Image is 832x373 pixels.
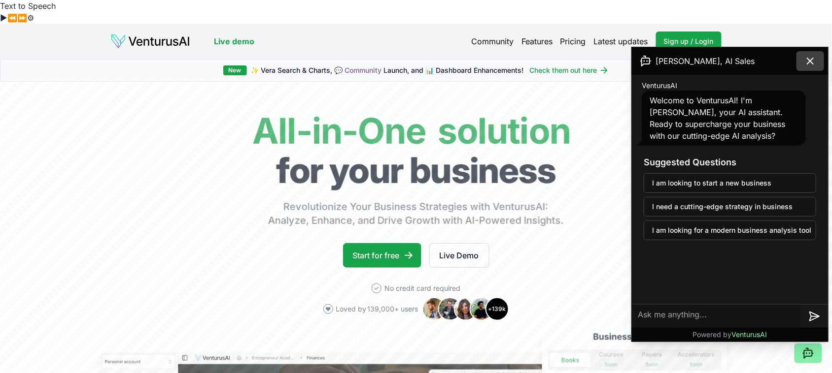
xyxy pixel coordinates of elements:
span: VenturusAI [732,330,767,339]
a: Features [521,35,553,47]
img: logo [110,33,190,49]
button: Previous [7,12,17,24]
button: I am looking for a modern business analysis tool [644,220,816,240]
a: Latest updates [594,35,648,47]
a: Pricing [560,35,586,47]
a: Live Demo [429,243,489,268]
a: Community [345,66,382,74]
span: ✨ Vera Search & Charts, 💬 Launch, and 📊 Dashboard Enhancements! [251,65,524,75]
img: Avatar 1 [422,297,446,321]
img: Avatar 2 [438,297,462,321]
img: Avatar 3 [454,297,478,321]
a: Sign up / Login [656,31,722,51]
p: Powered by [693,330,767,340]
span: [PERSON_NAME], AI Sales [656,55,755,67]
span: Welcome to VenturusAI! I'm [PERSON_NAME], your AI assistant. Ready to supercharge your business w... [650,95,785,141]
div: New [223,65,247,75]
button: I need a cutting-edge strategy in business [644,197,816,217]
button: I am looking to start a new business [644,173,816,193]
a: Check them out here [530,65,609,75]
span: VenturusAI [642,81,677,91]
a: Start for free [343,243,421,268]
span: Sign up / Login [664,36,714,46]
h3: Suggested Questions [644,155,816,169]
img: Avatar 4 [470,297,493,321]
a: Live demo [214,35,254,47]
a: Community [471,35,514,47]
button: Settings [27,12,34,24]
button: Forward [17,12,27,24]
